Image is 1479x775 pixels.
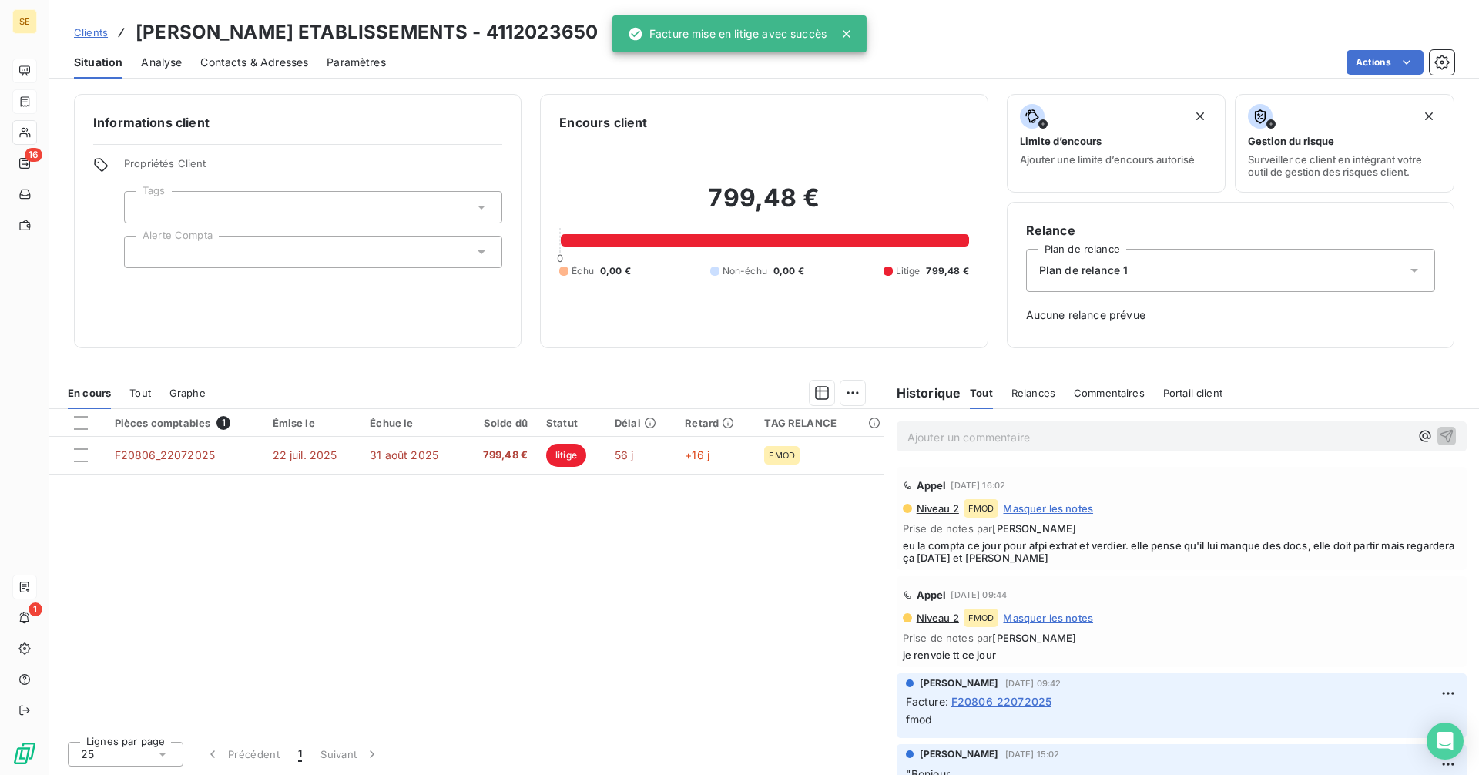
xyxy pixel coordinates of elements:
span: Appel [917,589,947,601]
span: Surveiller ce client en intégrant votre outil de gestion des risques client. [1248,153,1441,178]
span: Portail client [1163,387,1222,399]
span: [PERSON_NAME] [992,632,1076,644]
div: Retard [685,417,746,429]
span: 799,48 € [472,448,528,463]
span: Graphe [169,387,206,399]
span: [DATE] 15:02 [1005,750,1060,759]
div: SE [12,9,37,34]
span: Tout [129,387,151,399]
span: Masquer les notes [1003,502,1093,515]
span: Limite d’encours [1020,135,1102,147]
span: Tout [970,387,993,399]
span: [PERSON_NAME] [992,522,1076,535]
span: 25 [81,746,94,762]
span: je renvoie tt ce jour [903,649,1461,661]
button: Suivant [311,738,389,770]
span: Non-échu [723,264,767,278]
span: 799,48 € [926,264,968,278]
span: Aucune relance prévue [1026,307,1435,323]
span: Contacts & Adresses [200,55,308,70]
span: 0,00 € [773,264,804,278]
span: En cours [68,387,111,399]
div: TAG RELANCE [764,417,874,429]
div: Délai [615,417,666,429]
span: FMOD [968,613,994,622]
h6: Informations client [93,113,502,132]
span: 31 août 2025 [370,448,438,461]
span: Situation [74,55,122,70]
span: 0,00 € [600,264,631,278]
span: 1 [298,746,302,762]
span: eu la compta ce jour pour afpi extrat et verdier. elle pense qu'il lui manque des docs, elle doit... [903,539,1461,564]
span: Appel [917,479,947,492]
span: F20806_22072025 [115,448,215,461]
h6: Relance [1026,221,1435,240]
span: Gestion du risque [1248,135,1334,147]
span: Échu [572,264,594,278]
span: Prise de notes par [903,522,1461,535]
span: F20806_22072025 [951,693,1051,710]
span: +16 j [685,448,709,461]
span: [DATE] 09:42 [1005,679,1061,688]
button: Actions [1347,50,1424,75]
span: 1 [216,416,230,430]
div: Pièces comptables [115,416,254,430]
span: [DATE] 16:02 [951,481,1005,490]
input: Ajouter une valeur [137,200,149,214]
a: Clients [74,25,108,40]
span: Litige [896,264,921,278]
span: Facture : [906,693,948,710]
button: Précédent [196,738,289,770]
span: Propriétés Client [124,157,502,179]
span: [PERSON_NAME] [920,747,999,761]
div: Échue le [370,417,453,429]
div: Solde dû [472,417,528,429]
div: Statut [546,417,596,429]
h6: Encours client [559,113,647,132]
span: 0 [557,252,563,264]
span: 22 juil. 2025 [273,448,337,461]
button: Limite d’encoursAjouter une limite d’encours autorisé [1007,94,1226,193]
button: 1 [289,738,311,770]
div: Facture mise en litige avec succès [628,20,827,48]
span: Paramètres [327,55,386,70]
span: Masquer les notes [1003,612,1093,624]
div: Open Intercom Messenger [1427,723,1464,760]
span: Analyse [141,55,182,70]
span: Clients [74,26,108,39]
input: Ajouter une valeur [137,245,149,259]
button: Gestion du risqueSurveiller ce client en intégrant votre outil de gestion des risques client. [1235,94,1454,193]
h3: [PERSON_NAME] ETABLISSEMENTS - 4112023650 [136,18,598,46]
span: fmod [906,713,933,726]
img: Logo LeanPay [12,741,37,766]
span: Relances [1011,387,1055,399]
span: Ajouter une limite d’encours autorisé [1020,153,1195,166]
h6: Historique [884,384,961,402]
span: Commentaires [1074,387,1145,399]
span: [DATE] 09:44 [951,590,1007,599]
span: 56 j [615,448,634,461]
span: [PERSON_NAME] [920,676,999,690]
span: 16 [25,148,42,162]
span: Plan de relance 1 [1039,263,1129,278]
span: FMOD [769,451,795,460]
span: Niveau 2 [915,612,959,624]
span: FMOD [968,504,994,513]
div: Émise le [273,417,352,429]
h2: 799,48 € [559,183,968,229]
span: Prise de notes par [903,632,1461,644]
span: Niveau 2 [915,502,959,515]
span: litige [546,444,586,467]
span: 1 [29,602,42,616]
